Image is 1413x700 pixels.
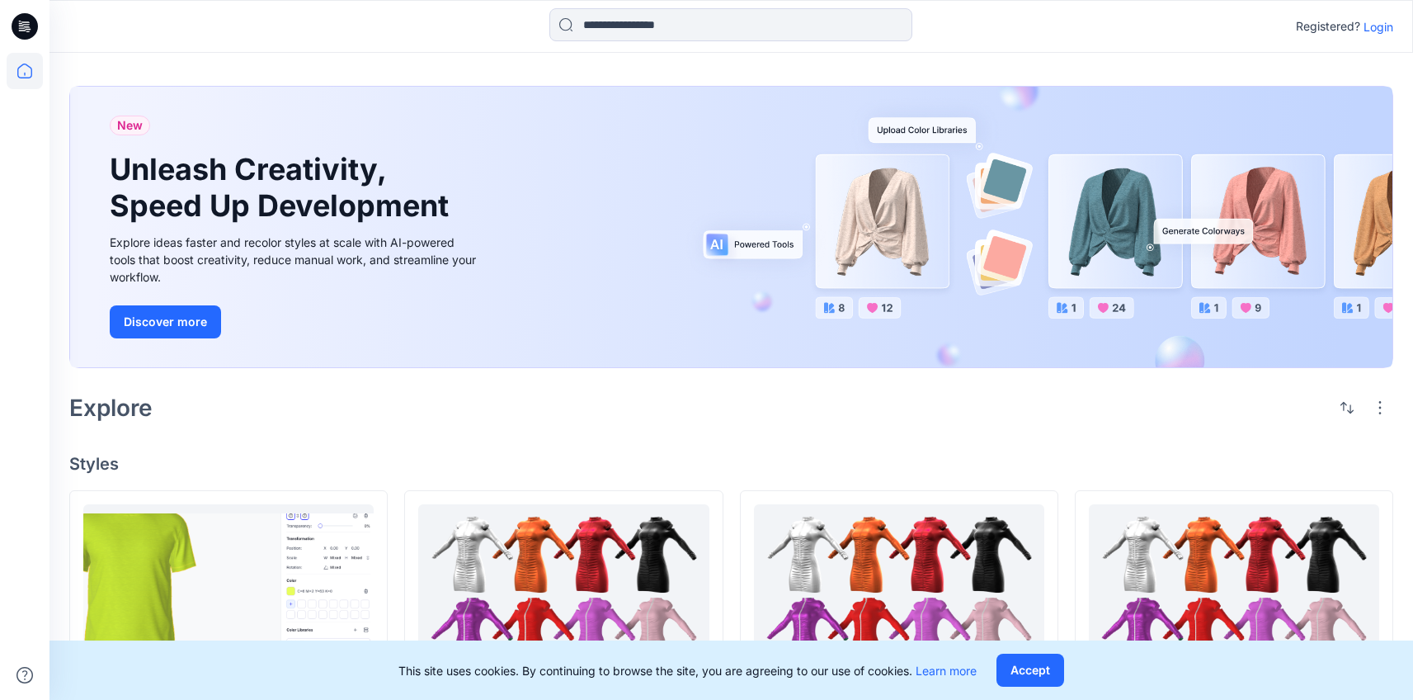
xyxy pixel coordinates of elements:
h1: Unleash Creativity, Speed Up Development [110,152,456,223]
button: Discover more [110,305,221,338]
a: Automation [1089,504,1379,686]
h2: Explore [69,395,153,421]
h4: Styles [69,454,1393,474]
p: Login [1364,18,1393,35]
a: Automation [754,504,1044,686]
a: Automation [418,504,709,686]
p: Registered? [1296,17,1360,36]
p: This site uses cookies. By continuing to browse the site, you are agreeing to our use of cookies. [398,662,977,679]
span: New [117,116,143,135]
a: automation test style [83,504,374,686]
a: Learn more [916,664,977,678]
div: Explore ideas faster and recolor styles at scale with AI-powered tools that boost creativity, red... [110,234,481,286]
a: Discover more [110,305,481,338]
button: Accept [996,654,1064,687]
